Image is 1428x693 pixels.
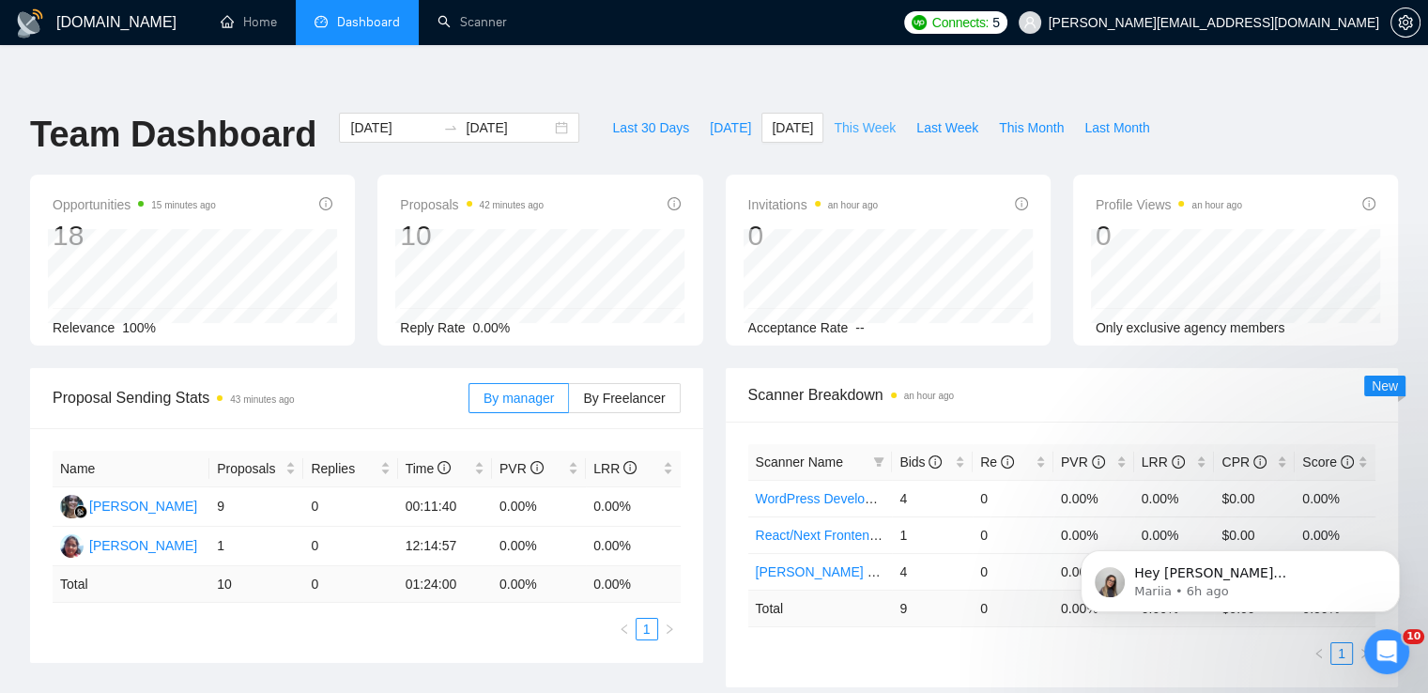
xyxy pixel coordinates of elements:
time: an hour ago [828,200,878,210]
td: 0.00 % [492,566,586,603]
a: RS[PERSON_NAME] [60,498,197,513]
iframe: Intercom live chat [1364,629,1409,674]
li: Next Page [1353,642,1375,665]
span: Proposals [217,458,282,479]
span: swap-right [443,120,458,135]
td: 0.00% [1295,480,1375,516]
button: Last Week [906,113,989,143]
span: Re [980,454,1014,470]
td: 0.00% [492,487,586,527]
span: user [1023,16,1036,29]
td: 1 [209,527,303,566]
span: By manager [484,391,554,406]
button: setting [1390,8,1420,38]
span: left [1313,648,1325,659]
td: 4 [892,553,973,590]
button: [DATE] [699,113,761,143]
td: 0.00% [1053,480,1134,516]
td: 0.00% [586,487,680,527]
span: Invitations [748,193,878,216]
span: info-circle [1001,455,1014,469]
span: LRR [593,461,637,476]
th: Replies [303,451,397,487]
td: 0 [303,566,397,603]
span: left [619,624,630,635]
span: Time [406,461,451,476]
a: setting [1390,15,1420,30]
td: 0 [973,516,1053,553]
td: Total [53,566,209,603]
span: Last Month [1084,117,1149,138]
span: setting [1391,15,1420,30]
span: By Freelancer [583,391,665,406]
div: 0 [1096,218,1242,254]
span: CPR [1221,454,1266,470]
span: info-circle [438,461,451,474]
span: info-circle [530,461,544,474]
a: searchScanner [438,14,507,30]
span: Replies [311,458,376,479]
div: [PERSON_NAME] [89,535,197,556]
span: PVR [1061,454,1105,470]
td: 0.00 % [586,566,680,603]
td: 0.00% [1134,480,1215,516]
span: Opportunities [53,193,216,216]
div: [PERSON_NAME] [89,496,197,516]
span: Connects: [932,12,989,33]
span: Scanner Breakdown [748,383,1376,407]
button: Last 30 Days [602,113,699,143]
span: to [443,120,458,135]
a: [PERSON_NAME] Development [756,564,945,579]
iframe: Intercom notifications message [1052,511,1428,642]
span: LRR [1142,454,1185,470]
td: Total [748,590,893,626]
li: Previous Page [1308,642,1330,665]
span: right [664,624,675,635]
span: Acceptance Rate [748,320,849,335]
span: Proposals [400,193,544,216]
span: Last 30 Days [612,117,689,138]
td: 0.00% [492,527,586,566]
td: 4 [892,480,973,516]
td: 0 [303,527,397,566]
li: 1 [1330,642,1353,665]
time: 15 minutes ago [151,200,215,210]
span: info-circle [668,197,681,210]
input: Start date [350,117,436,138]
span: Proposal Sending Stats [53,386,468,409]
span: New [1372,378,1398,393]
li: 1 [636,618,658,640]
span: Profile Views [1096,193,1242,216]
span: Score [1302,454,1353,470]
span: [DATE] [710,117,751,138]
span: info-circle [1341,455,1354,469]
img: logo [15,8,45,38]
td: 9 [209,487,303,527]
span: Dashboard [337,14,400,30]
img: upwork-logo.png [912,15,927,30]
button: left [1308,642,1330,665]
span: -- [855,320,864,335]
a: homeHome [221,14,277,30]
button: This Month [989,113,1074,143]
span: Reply Rate [400,320,465,335]
td: $0.00 [1214,480,1295,516]
span: PVR [499,461,544,476]
span: Relevance [53,320,115,335]
a: 1 [1331,643,1352,664]
span: Last Week [916,117,978,138]
span: right [1359,648,1370,659]
td: 0 [973,553,1053,590]
time: 43 minutes ago [230,394,294,405]
time: an hour ago [904,391,954,401]
a: WordPress Development [756,491,901,506]
button: right [658,618,681,640]
span: filter [873,456,884,468]
td: 0 [973,590,1053,626]
div: 10 [400,218,544,254]
button: Last Month [1074,113,1159,143]
li: Previous Page [613,618,636,640]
